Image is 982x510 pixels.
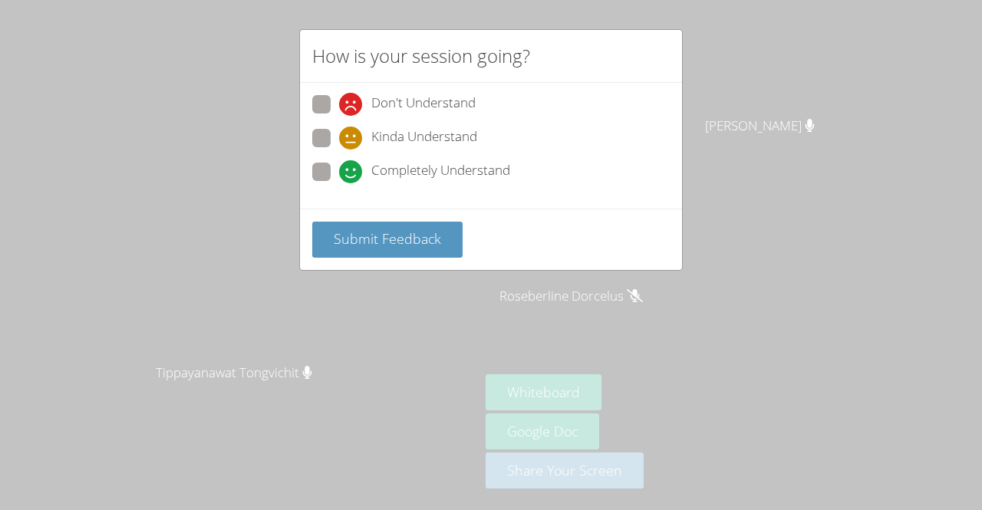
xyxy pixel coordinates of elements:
[312,42,530,70] h2: How is your session going?
[334,229,441,248] span: Submit Feedback
[371,93,476,116] span: Don't Understand
[371,160,510,183] span: Completely Understand
[371,127,477,150] span: Kinda Understand
[312,222,463,258] button: Submit Feedback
